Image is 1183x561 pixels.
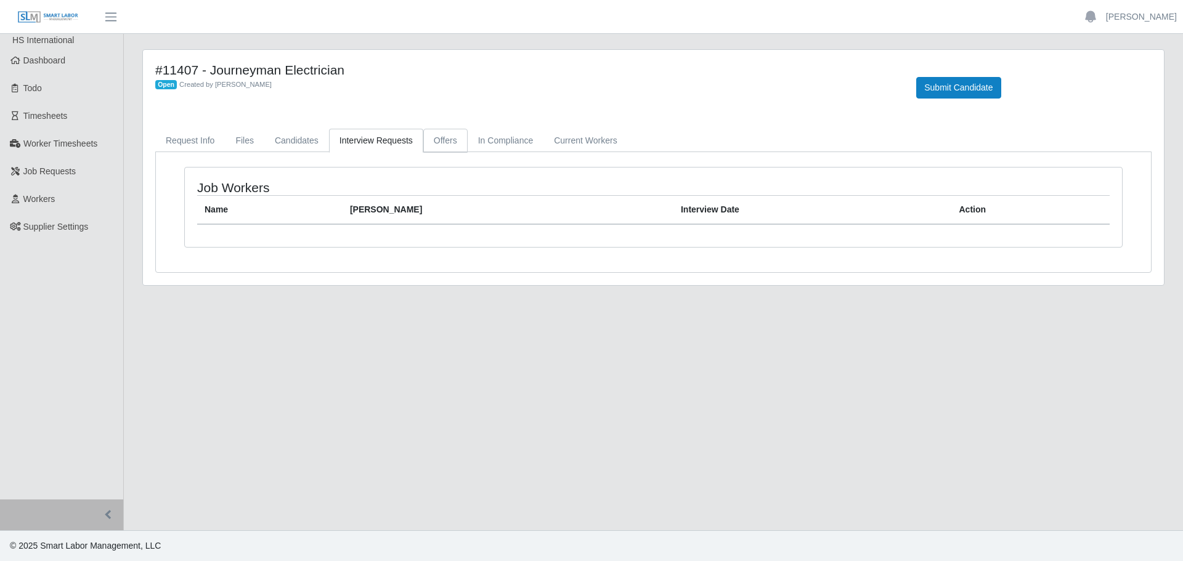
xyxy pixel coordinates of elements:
[23,111,68,121] span: Timesheets
[343,196,673,225] th: [PERSON_NAME]
[23,194,55,204] span: Workers
[23,166,76,176] span: Job Requests
[23,83,42,93] span: Todo
[225,129,264,153] a: Files
[197,180,567,195] h4: Job Workers
[543,129,627,153] a: Current Workers
[10,541,161,551] span: © 2025 Smart Labor Management, LLC
[155,62,898,78] h4: #11407 - Journeyman Electrician
[12,35,74,45] span: HS International
[916,77,1001,99] button: Submit Candidate
[23,139,97,148] span: Worker Timesheets
[17,10,79,24] img: SLM Logo
[155,129,225,153] a: Request Info
[423,129,468,153] a: Offers
[264,129,329,153] a: Candidates
[1106,10,1177,23] a: [PERSON_NAME]
[468,129,544,153] a: In Compliance
[179,81,272,88] span: Created by [PERSON_NAME]
[329,129,423,153] a: Interview Requests
[673,196,952,225] th: Interview Date
[23,55,66,65] span: Dashboard
[23,222,89,232] span: Supplier Settings
[155,80,177,90] span: Open
[197,196,343,225] th: Name
[951,196,1110,225] th: Action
